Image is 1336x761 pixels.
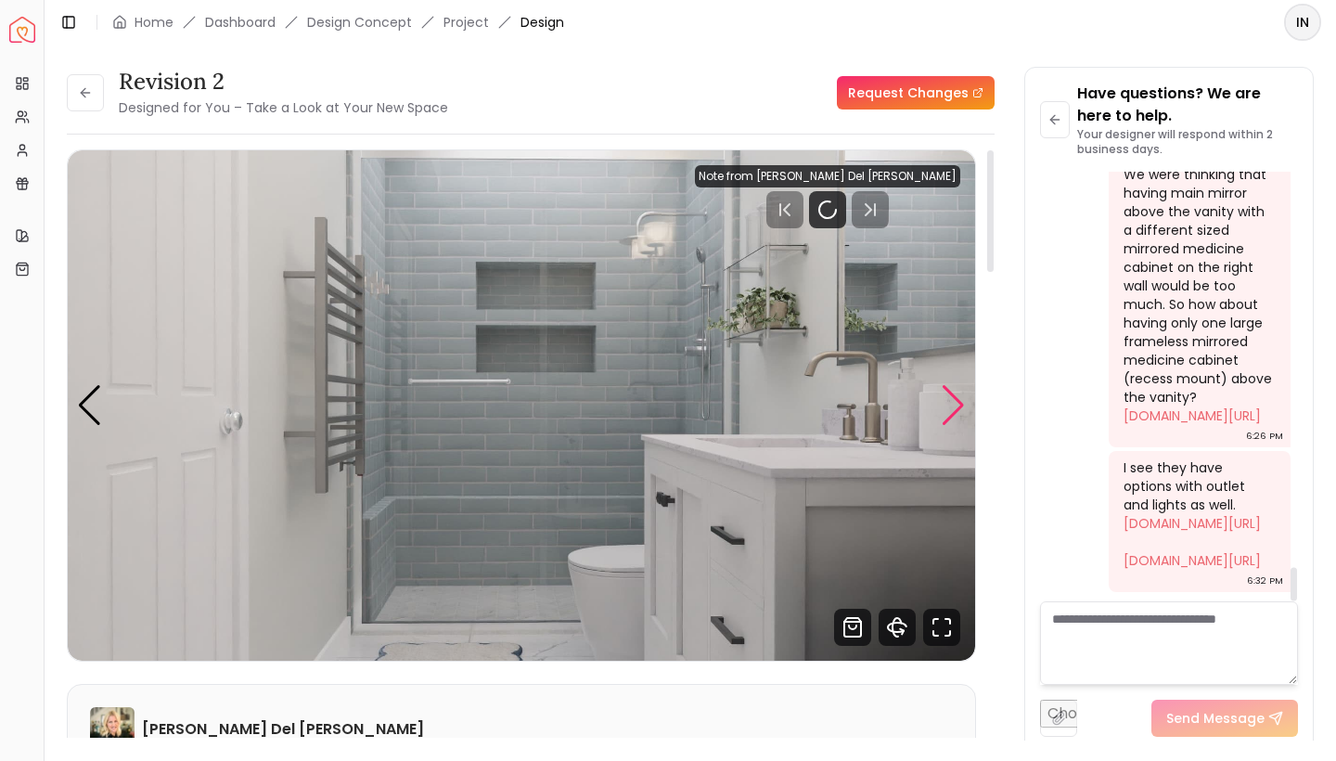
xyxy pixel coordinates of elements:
p: Your designer will respond within 2 business days. [1077,127,1298,157]
img: Tina Martin Del Campo [90,707,135,752]
div: Next slide [941,385,966,426]
a: [DOMAIN_NAME][URL] [1124,551,1261,570]
a: [DOMAIN_NAME][URL] [1124,406,1261,425]
h6: [PERSON_NAME] Del [PERSON_NAME] [142,718,424,741]
div: Carousel [68,150,975,661]
img: Spacejoy Logo [9,17,35,43]
small: Designed for You – Take a Look at Your New Space [119,98,448,117]
span: Design [520,13,564,32]
div: Note from [PERSON_NAME] Del [PERSON_NAME] [695,165,960,187]
svg: Fullscreen [923,609,960,646]
li: Design Concept [307,13,412,32]
p: Have questions? We are here to help. [1077,83,1298,127]
a: Project [443,13,489,32]
nav: breadcrumb [112,13,564,32]
a: Dashboard [205,13,276,32]
a: [DOMAIN_NAME][URL] [1124,514,1261,533]
div: Thanks, I like that one. We were thinking that having main mirror above the vanity with a differe... [1124,147,1273,425]
img: Design Render 1 [68,150,975,661]
svg: Shop Products from this design [834,609,871,646]
a: Home [135,13,173,32]
div: 6:26 PM [1246,427,1283,445]
div: 1 / 4 [68,150,975,661]
div: 6:32 PM [1247,572,1283,590]
span: IN [1286,6,1319,39]
a: Request Changes [837,76,995,110]
h3: Revision 2 [119,67,448,97]
svg: 360 View [879,609,916,646]
a: Spacejoy [9,17,35,43]
button: IN [1284,4,1321,41]
div: I see they have options with outlet and lights as well. [1124,458,1273,570]
div: Previous slide [77,385,102,426]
